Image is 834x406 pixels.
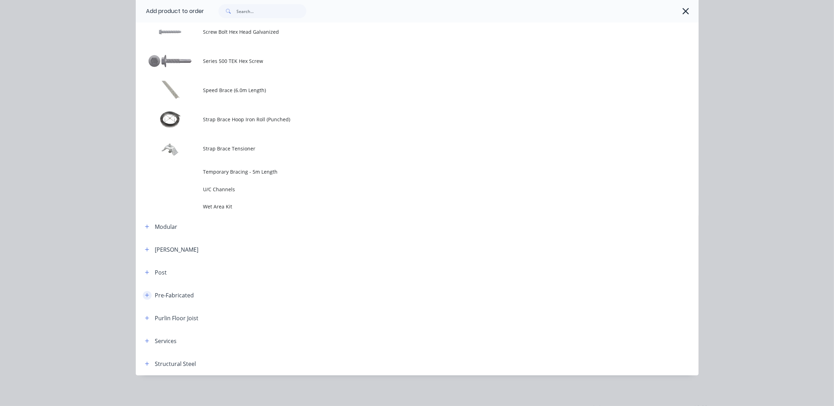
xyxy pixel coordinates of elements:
span: Series 500 TEK Hex Screw [203,57,599,65]
span: Speed Brace (6.0m Length) [203,86,599,94]
span: Wet Area Kit [203,203,599,210]
span: Strap Brace Hoop Iron Roll (Punched) [203,116,599,123]
div: Services [155,337,177,345]
input: Search... [237,4,306,18]
div: Post [155,268,167,277]
div: Pre-Fabricated [155,291,194,299]
div: Purlin Floor Joist [155,314,199,322]
span: Screw Bolt Hex Head Galvanized [203,28,599,36]
div: [PERSON_NAME] [155,245,199,254]
span: Strap Brace Tensioner [203,145,599,152]
div: Structural Steel [155,360,196,368]
span: U/C Channels [203,186,599,193]
span: Temporary Bracing - 5m Length [203,168,599,175]
div: Modular [155,223,178,231]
